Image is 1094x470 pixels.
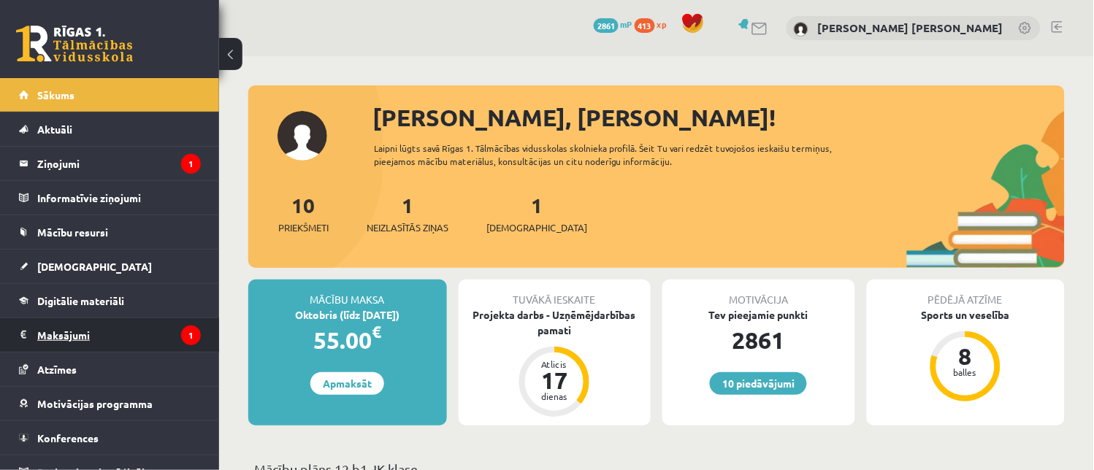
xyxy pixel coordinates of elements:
[37,88,74,101] span: Sākums
[37,294,124,307] span: Digitālie materiāli
[621,18,632,30] span: mP
[37,226,108,239] span: Mācību resursi
[662,280,855,307] div: Motivācija
[19,78,201,112] a: Sākums
[374,142,864,168] div: Laipni lūgts savā Rīgas 1. Tālmācības vidusskolas skolnieka profilā. Šeit Tu vari redzēt tuvojošo...
[19,215,201,249] a: Mācību resursi
[19,147,201,180] a: Ziņojumi1
[532,369,576,392] div: 17
[181,154,201,174] i: 1
[657,18,667,30] span: xp
[944,344,987,368] div: 8
[867,280,1066,307] div: Pēdējā atzīme
[37,181,201,215] legend: Informatīvie ziņojumi
[635,18,655,33] span: 413
[532,360,576,369] div: Atlicis
[37,123,72,136] span: Aktuāli
[37,147,201,180] legend: Ziņojumi
[37,318,201,352] legend: Maksājumi
[278,192,329,235] a: 10Priekšmeti
[248,280,447,307] div: Mācību maksa
[19,352,201,386] a: Atzīmes
[37,431,99,444] span: Konferences
[248,323,447,358] div: 55.00
[19,284,201,317] a: Digitālie materiāli
[37,397,153,410] span: Motivācijas programma
[37,363,77,376] span: Atzīmes
[459,307,651,338] div: Projekta darbs - Uzņēmējdarbības pamati
[459,307,651,419] a: Projekta darbs - Uzņēmējdarbības pamati Atlicis 17 dienas
[794,22,808,36] img: Anželika Evartovska
[867,307,1066,323] div: Sports un veselība
[486,220,587,235] span: [DEMOGRAPHIC_DATA]
[486,192,587,235] a: 1[DEMOGRAPHIC_DATA]
[367,192,448,235] a: 1Neizlasītās ziņas
[16,26,133,62] a: Rīgas 1. Tālmācības vidusskola
[944,368,987,377] div: balles
[367,220,448,235] span: Neizlasītās ziņas
[19,250,201,283] a: [DEMOGRAPHIC_DATA]
[278,220,329,235] span: Priekšmeti
[594,18,619,33] span: 2861
[635,18,674,30] a: 413 xp
[19,181,201,215] a: Informatīvie ziņojumi
[310,372,384,395] a: Apmaksāt
[372,321,381,342] span: €
[662,323,855,358] div: 2861
[19,421,201,455] a: Konferences
[662,307,855,323] div: Tev pieejamie punkti
[19,112,201,146] a: Aktuāli
[19,318,201,352] a: Maksājumi1
[710,372,807,395] a: 10 piedāvājumi
[372,100,1065,135] div: [PERSON_NAME], [PERSON_NAME]!
[459,280,651,307] div: Tuvākā ieskaite
[37,260,152,273] span: [DEMOGRAPHIC_DATA]
[818,20,1003,35] a: [PERSON_NAME] [PERSON_NAME]
[181,325,201,345] i: 1
[867,307,1066,404] a: Sports un veselība 8 balles
[19,387,201,420] a: Motivācijas programma
[594,18,632,30] a: 2861 mP
[532,392,576,401] div: dienas
[248,307,447,323] div: Oktobris (līdz [DATE])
